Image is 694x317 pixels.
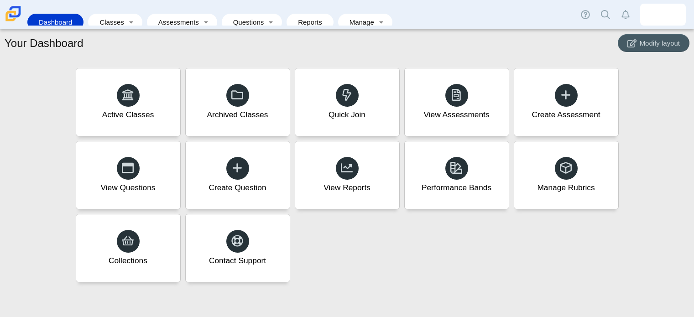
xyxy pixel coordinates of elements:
a: Assessments [151,14,200,31]
a: Toggle expanded [375,14,388,31]
a: Quick Join [295,68,400,136]
span: Modify layout [640,39,680,47]
a: Questions [226,14,265,31]
a: Archived Classes [185,68,290,136]
a: Toggle expanded [125,14,138,31]
div: Create Question [209,182,266,193]
a: Reports [291,14,329,31]
a: Manage Rubrics [514,141,619,209]
a: Create Assessment [514,68,619,136]
a: Contact Support [185,214,290,282]
img: martha.addo-preko.yyKIqf [656,7,670,22]
div: Create Assessment [532,109,600,120]
div: View Questions [100,182,155,193]
a: Toggle expanded [200,14,213,31]
a: View Reports [295,141,400,209]
a: Alerts [616,5,636,25]
a: Create Question [185,141,290,209]
a: Dashboard [32,14,79,31]
a: Performance Bands [404,141,509,209]
div: Performance Bands [422,182,491,193]
div: Contact Support [209,255,266,266]
div: Collections [109,255,147,266]
div: Manage Rubrics [537,182,595,193]
button: Modify layout [618,34,689,52]
a: View Questions [76,141,181,209]
a: Classes [93,14,125,31]
a: Toggle expanded [265,14,277,31]
div: View Reports [324,182,370,193]
a: martha.addo-preko.yyKIqf [640,4,686,26]
div: Quick Join [329,109,365,120]
div: Archived Classes [207,109,268,120]
div: View Assessments [423,109,489,120]
h1: Your Dashboard [5,36,83,51]
a: View Assessments [404,68,509,136]
a: Carmen School of Science & Technology [4,17,23,25]
a: Active Classes [76,68,181,136]
a: Manage [343,14,375,31]
div: Active Classes [102,109,154,120]
img: Carmen School of Science & Technology [4,4,23,23]
a: Collections [76,214,181,282]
